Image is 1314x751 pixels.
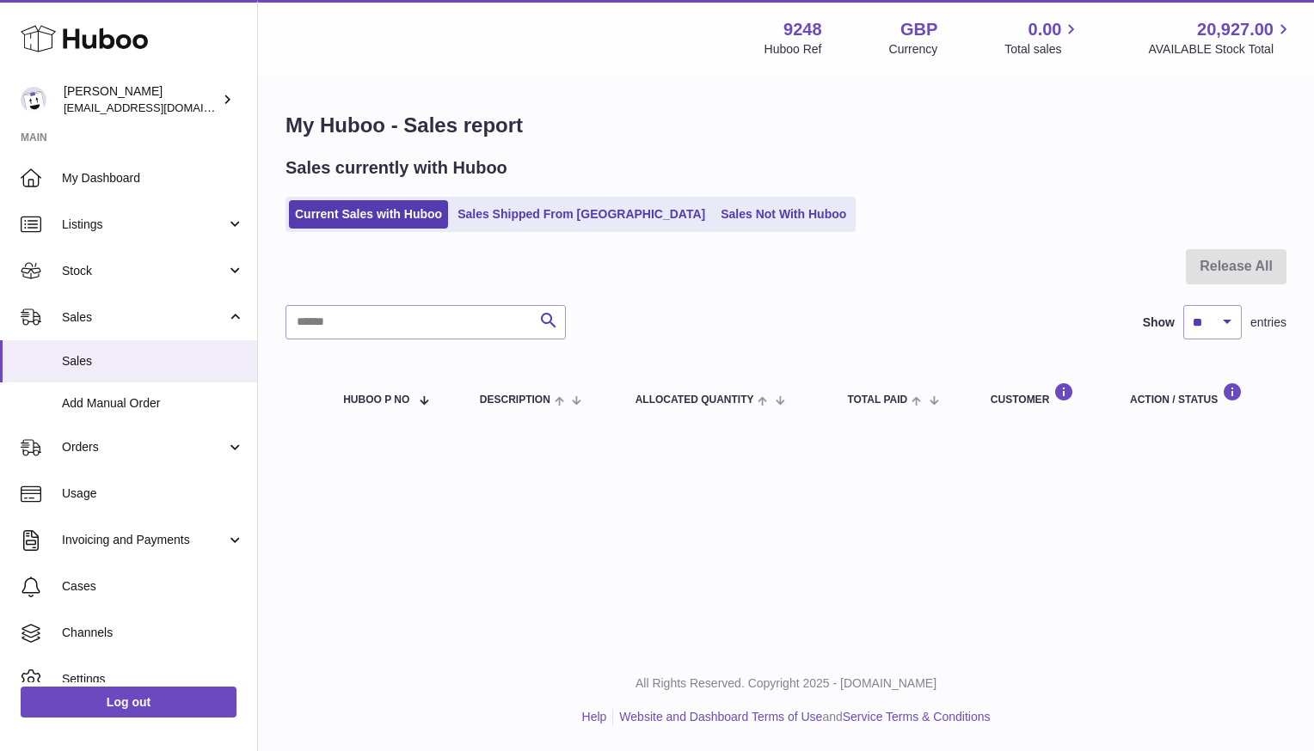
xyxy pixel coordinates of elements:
p: All Rights Reserved. Copyright 2025 - [DOMAIN_NAME] [272,675,1300,692]
a: 20,927.00 AVAILABLE Stock Total [1148,18,1293,58]
span: Channels [62,625,244,641]
span: 20,927.00 [1197,18,1274,41]
strong: GBP [900,18,937,41]
div: [PERSON_NAME] [64,83,218,116]
span: ALLOCATED Quantity [636,394,754,406]
div: Huboo Ref [764,41,822,58]
span: Stock [62,263,226,279]
span: Sales [62,353,244,369]
span: Listings [62,217,226,233]
a: Help [582,710,607,724]
a: Service Terms & Conditions [843,710,991,724]
a: Sales Not With Huboo [715,200,852,229]
a: Website and Dashboard Terms of Use [619,710,822,724]
div: Action / Status [1130,382,1269,406]
span: My Dashboard [62,170,244,186]
span: Total paid [847,394,907,406]
span: Huboo P no [343,394,409,406]
strong: 9248 [783,18,822,41]
span: Sales [62,309,226,326]
h1: My Huboo - Sales report [286,112,1286,139]
span: Orders [62,439,226,455]
span: Description [480,394,550,406]
a: 0.00 Total sales [1004,18,1081,58]
div: Customer [991,382,1096,406]
span: entries [1250,314,1286,331]
span: AVAILABLE Stock Total [1148,41,1293,58]
span: Add Manual Order [62,395,244,412]
span: 0.00 [1028,18,1062,41]
label: Show [1143,314,1175,331]
li: and [613,709,990,725]
a: Sales Shipped From [GEOGRAPHIC_DATA] [451,200,711,229]
span: Cases [62,578,244,595]
span: Usage [62,485,244,502]
h2: Sales currently with Huboo [286,156,507,180]
a: Current Sales with Huboo [289,200,448,229]
span: [EMAIL_ADDRESS][DOMAIN_NAME] [64,101,253,114]
span: Total sales [1004,41,1081,58]
span: Settings [62,671,244,687]
a: Log out [21,687,236,717]
img: hello@fjor.life [21,87,46,113]
div: Currency [889,41,938,58]
span: Invoicing and Payments [62,532,226,548]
